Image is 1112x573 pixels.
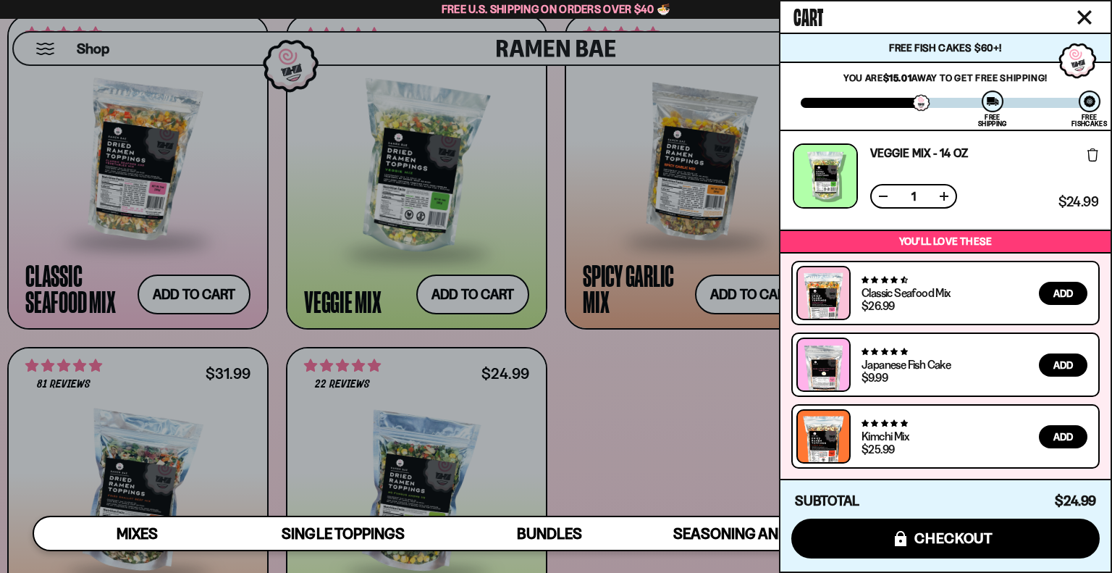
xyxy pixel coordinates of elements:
a: Kimchi Mix [862,429,909,443]
button: Add [1039,282,1087,305]
button: Add [1039,425,1087,448]
div: $26.99 [862,300,894,311]
a: Japanese Fish Cake [862,357,951,372]
strong: $15.01 [883,72,912,83]
a: Seasoning and Sauce [652,517,859,550]
span: Single Toppings [282,524,404,543]
span: $24.99 [1055,493,1096,509]
div: $25.99 [862,443,894,455]
span: $24.99 [1058,196,1098,209]
p: You’ll love these [784,235,1107,248]
span: 4.77 stars [862,347,907,356]
span: Add [1053,288,1073,298]
span: 4.76 stars [862,419,907,428]
span: Mixes [117,524,158,543]
a: Mixes [34,517,240,550]
span: checkout [914,530,993,546]
span: 4.68 stars [862,275,907,285]
a: Veggie Mix - 14 OZ [870,147,968,159]
button: Close cart [1074,7,1095,28]
div: Free Fishcakes [1071,114,1107,127]
a: Classic Seafood Mix [862,285,951,300]
div: $9.99 [862,372,888,383]
span: 1 [902,191,925,202]
button: Add [1039,354,1087,377]
span: Free U.S. Shipping on Orders over $40 🍜 [442,2,671,16]
div: Free Shipping [978,114,1006,127]
span: Add [1053,432,1073,442]
h4: Subtotal [795,494,859,509]
span: Add [1053,360,1073,370]
a: Single Toppings [240,517,447,550]
button: checkout [791,519,1100,559]
span: Bundles [517,524,582,543]
p: You are away to get Free Shipping! [801,72,1090,83]
span: Seasoning and Sauce [673,524,838,543]
span: Cart [793,1,823,30]
span: Free Fish Cakes $60+! [889,41,1001,54]
a: Bundles [446,517,652,550]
